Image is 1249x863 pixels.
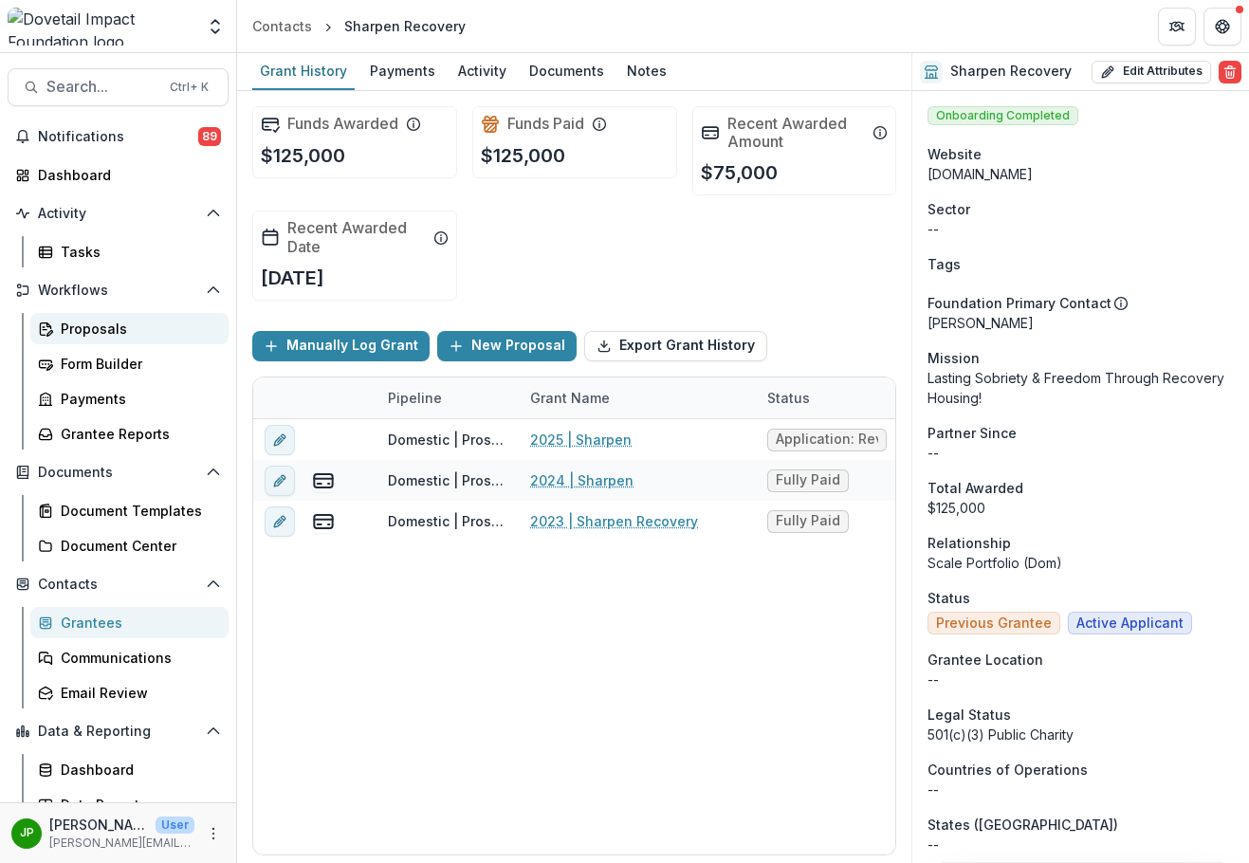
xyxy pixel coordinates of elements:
[507,115,584,133] h2: Funds Paid
[61,613,213,633] div: Grantees
[619,53,674,90] a: Notes
[8,275,229,305] button: Open Workflows
[61,424,213,444] div: Grantee Reports
[928,705,1011,725] span: Legal Status
[1092,61,1211,83] button: Edit Attributes
[928,293,1111,313] p: Foundation Primary Contact
[928,553,1234,573] p: Scale Portfolio (Dom)
[61,354,213,374] div: Form Builder
[30,383,229,414] a: Payments
[928,313,1234,333] p: [PERSON_NAME]
[928,423,1017,443] span: Partner Since
[437,331,577,361] button: New Proposal
[30,495,229,526] a: Document Templates
[38,129,198,145] span: Notifications
[928,498,1234,518] div: $125,000
[61,319,213,339] div: Proposals
[1076,615,1184,632] span: Active Applicant
[928,106,1078,125] span: Onboarding Completed
[30,607,229,638] a: Grantees
[928,443,1234,463] p: --
[8,121,229,152] button: Notifications89
[362,57,443,84] div: Payments
[245,12,320,40] a: Contacts
[8,457,229,487] button: Open Documents
[519,377,756,418] div: Grant Name
[1219,61,1241,83] button: Delete
[928,815,1118,835] span: States ([GEOGRAPHIC_DATA])
[61,501,213,521] div: Document Templates
[30,418,229,450] a: Grantee Reports
[936,615,1052,632] span: Previous Grantee
[584,331,767,361] button: Export Grant History
[166,77,212,98] div: Ctrl + K
[481,141,565,170] p: $125,000
[530,430,632,450] a: 2025 | Sharpen
[756,377,898,418] div: Status
[8,198,229,229] button: Open Activity
[312,509,335,532] button: view-payments
[522,57,612,84] div: Documents
[1203,8,1241,46] button: Get Help
[928,650,1043,670] span: Grantee Location
[38,206,198,222] span: Activity
[312,468,335,491] button: view-payments
[450,57,514,84] div: Activity
[287,219,426,255] h2: Recent Awarded Date
[727,115,866,151] h2: Recent Awarded Amount
[38,283,198,299] span: Workflows
[261,264,324,292] p: [DATE]
[530,470,634,490] a: 2024 | Sharpen
[265,424,295,454] button: edit
[38,465,198,481] span: Documents
[265,465,295,495] button: edit
[30,530,229,561] a: Document Center
[377,377,519,418] div: Pipeline
[61,389,213,409] div: Payments
[38,165,213,185] div: Dashboard
[198,127,221,146] span: 89
[701,158,778,187] p: $75,000
[928,219,1234,239] p: --
[202,8,229,46] button: Open entity switcher
[287,115,398,133] h2: Funds Awarded
[519,388,621,408] div: Grant Name
[252,53,355,90] a: Grant History
[30,754,229,785] a: Dashboard
[30,348,229,379] a: Form Builder
[928,588,970,608] span: Status
[20,827,34,839] div: Jason Pittman
[8,716,229,746] button: Open Data & Reporting
[530,511,698,531] a: 2023 | Sharpen Recovery
[928,348,980,368] span: Mission
[388,430,507,450] div: Domestic | Prospects Pipeline
[928,760,1088,780] span: Countries of Operations
[776,472,840,488] span: Fully Paid
[61,795,213,815] div: Data Report
[8,8,194,46] img: Dovetail Impact Foundation logo
[30,789,229,820] a: Data Report
[252,57,355,84] div: Grant History
[619,57,674,84] div: Notes
[928,144,982,164] span: Website
[928,199,970,219] span: Sector
[344,16,466,36] div: Sharpen Recovery
[261,141,345,170] p: $125,000
[1158,8,1196,46] button: Partners
[61,242,213,262] div: Tasks
[362,53,443,90] a: Payments
[30,236,229,267] a: Tasks
[30,677,229,708] a: Email Review
[202,822,225,845] button: More
[928,478,1023,498] span: Total Awarded
[252,331,430,361] button: Manually Log Grant
[928,368,1234,408] p: Lasting Sobriety & Freedom Through Recovery Housing!
[756,388,821,408] div: Status
[38,577,198,593] span: Contacts
[377,388,453,408] div: Pipeline
[61,536,213,556] div: Document Center
[388,511,507,531] div: Domestic | Prospects Pipeline
[928,725,1234,744] div: 501(c)(3) Public Charity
